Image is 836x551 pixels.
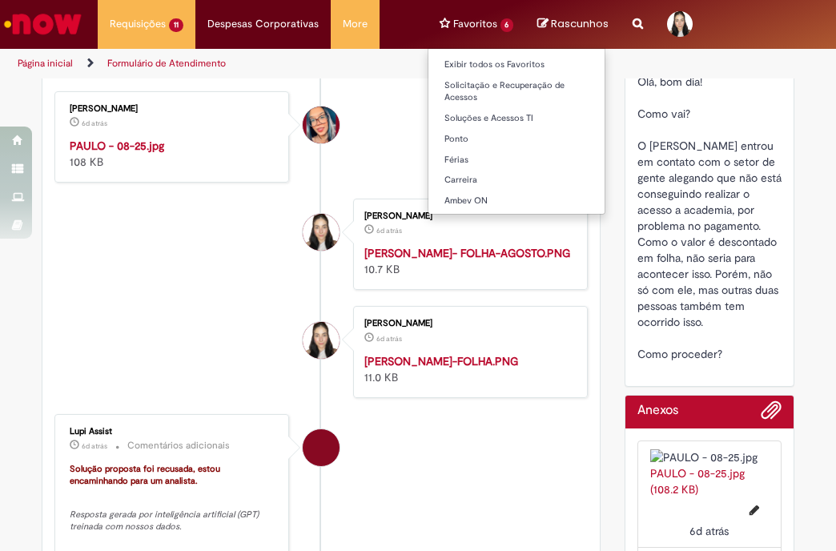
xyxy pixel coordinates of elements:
[637,74,785,361] span: Olá, bom dia! Como vai? O [PERSON_NAME] entrou em contato com o setor de gente alegando que não e...
[428,77,605,107] a: Solicitação e Recuperação de Acessos
[364,245,571,277] div: 10.7 KB
[70,138,276,170] div: 108 KB
[537,16,609,31] a: No momento, sua lista de rascunhos tem 0 Itens
[376,334,402,344] span: 6d atrás
[12,49,476,78] ul: Trilhas de página
[650,466,745,497] a: PAULO - 08-25.jpg (108.2 KB)
[303,322,340,359] div: Thamyres Silva Duarte Sa
[110,16,166,32] span: Requisições
[107,57,226,70] a: Formulário de Atendimento
[650,449,770,465] img: PAULO - 08-25.jpg
[70,104,276,114] div: [PERSON_NAME]
[376,226,402,235] span: 6d atrás
[428,48,606,215] ul: Favoritos
[637,404,678,418] h2: Anexos
[376,226,402,235] time: 26/09/2025 10:31:42
[82,119,107,128] span: 6d atrás
[428,151,605,169] a: Férias
[689,524,729,538] time: 26/09/2025 10:44:23
[82,441,107,451] time: 26/09/2025 10:18:34
[207,16,319,32] span: Despesas Corporativas
[82,441,107,451] span: 6d atrás
[127,439,230,452] small: Comentários adicionais
[364,211,571,221] div: [PERSON_NAME]
[428,192,605,210] a: Ambev ON
[551,16,609,31] span: Rascunhos
[761,400,782,428] button: Adicionar anexos
[364,354,518,368] a: [PERSON_NAME]-FOLHA.PNG
[428,171,605,189] a: Carreira
[364,319,571,328] div: [PERSON_NAME]
[303,429,340,466] div: Lupi Assist
[453,16,497,32] span: Favoritos
[428,110,605,127] a: Soluções e Acessos TI
[18,57,73,70] a: Página inicial
[82,119,107,128] time: 26/09/2025 10:44:23
[2,8,84,40] img: ServiceNow
[70,139,164,153] a: PAULO - 08-25.jpg
[303,107,340,143] div: Maira Priscila Da Silva Arnaldo
[428,56,605,74] a: Exibir todos os Favoritos
[376,334,402,344] time: 26/09/2025 10:31:42
[364,353,571,385] div: 11.0 KB
[70,427,276,436] div: Lupi Assist
[303,214,340,251] div: Thamyres Silva Duarte Sa
[70,463,223,488] font: Solução proposta foi recusada, estou encaminhando para um analista.
[689,524,729,538] span: 6d atrás
[343,16,368,32] span: More
[70,509,261,533] em: Resposta gerada por inteligência artificial (GPT) treinada com nossos dados.
[428,131,605,148] a: Ponto
[500,18,514,32] span: 6
[740,497,769,523] button: Editar nome de arquivo PAULO - 08-25.jpg
[364,246,570,260] a: [PERSON_NAME]- FOLHA-AGOSTO.PNG
[169,18,183,32] span: 11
